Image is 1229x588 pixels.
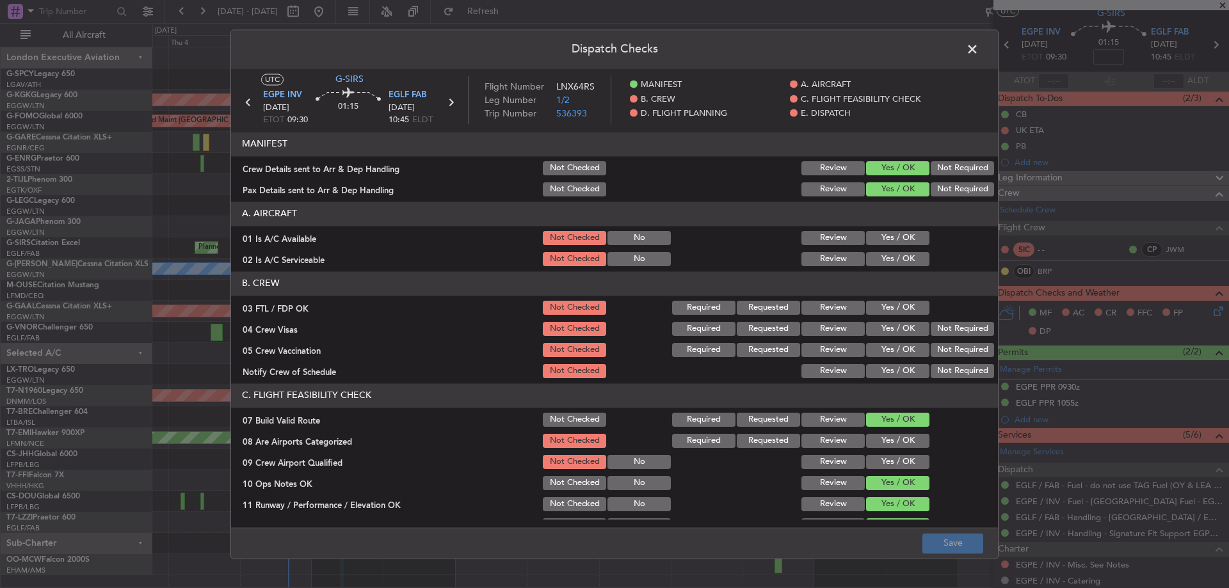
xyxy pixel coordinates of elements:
[931,364,994,378] button: Not Required
[931,343,994,357] button: Not Required
[931,161,994,175] button: Not Required
[231,30,998,68] header: Dispatch Checks
[931,322,994,336] button: Not Required
[931,182,994,196] button: Not Required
